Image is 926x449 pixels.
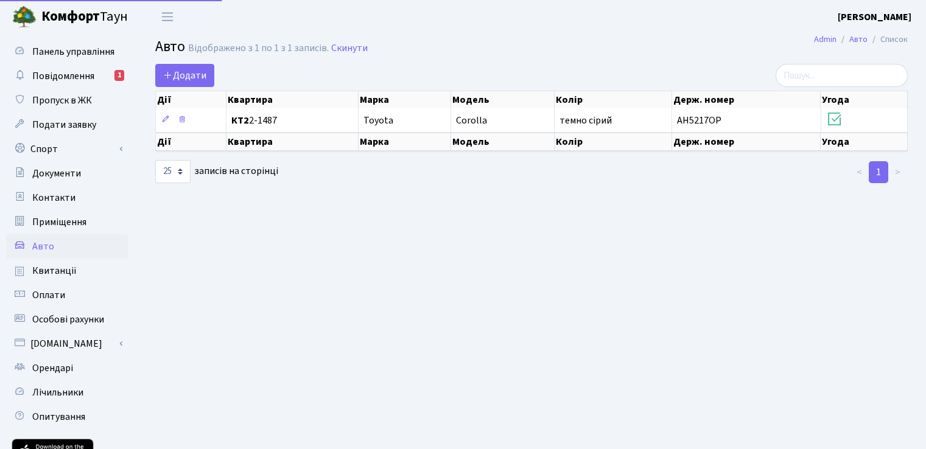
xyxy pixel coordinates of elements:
[155,160,278,183] label: записів на сторінці
[6,186,128,210] a: Контакти
[163,69,206,82] span: Додати
[231,116,353,125] span: 2-1487
[555,91,672,108] th: Колір
[152,7,183,27] button: Переключити навігацію
[776,64,908,87] input: Пошук...
[155,36,185,57] span: Авто
[41,7,100,26] b: Комфорт
[188,43,329,54] div: Відображено з 1 по 1 з 1 записів.
[6,332,128,356] a: [DOMAIN_NAME]
[231,114,249,127] b: КТ2
[359,91,451,108] th: Марка
[6,234,128,259] a: Авто
[156,133,226,151] th: Дії
[226,91,359,108] th: Квартира
[32,313,104,326] span: Особові рахунки
[32,240,54,253] span: Авто
[6,307,128,332] a: Особові рахунки
[114,70,124,81] div: 1
[6,356,128,380] a: Орендарі
[12,5,37,29] img: logo.png
[814,33,837,46] a: Admin
[32,191,75,204] span: Контакти
[821,91,907,108] th: Угода
[677,114,721,127] span: AH5217OP
[869,161,888,183] a: 1
[32,94,92,107] span: Пропуск в ЖК
[32,69,94,83] span: Повідомлення
[363,114,393,127] span: Toyota
[32,167,81,180] span: Документи
[672,133,821,151] th: Держ. номер
[6,40,128,64] a: Панель управління
[555,133,672,151] th: Колір
[6,259,128,283] a: Квитанції
[6,210,128,234] a: Приміщення
[6,64,128,88] a: Повідомлення1
[6,137,128,161] a: Спорт
[41,7,128,27] span: Таун
[451,91,555,108] th: Модель
[32,264,77,277] span: Квитанції
[796,27,926,52] nav: breadcrumb
[226,133,359,151] th: Квартира
[6,283,128,307] a: Оплати
[868,33,908,46] li: Список
[456,114,487,127] span: Corolla
[838,10,911,24] a: [PERSON_NAME]
[156,91,226,108] th: Дії
[849,33,868,46] a: Авто
[32,215,86,229] span: Приміщення
[155,64,214,87] a: Додати
[559,114,612,127] span: темно сірий
[6,88,128,113] a: Пропуск в ЖК
[32,45,114,58] span: Панель управління
[359,133,451,151] th: Марка
[32,361,73,375] span: Орендарі
[155,160,191,183] select: записів на сторінці
[672,91,821,108] th: Держ. номер
[821,133,907,151] th: Угода
[331,43,368,54] a: Скинути
[451,133,555,151] th: Модель
[32,288,65,302] span: Оплати
[32,386,83,399] span: Лічильники
[6,405,128,429] a: Опитування
[6,113,128,137] a: Подати заявку
[6,380,128,405] a: Лічильники
[32,410,85,423] span: Опитування
[32,118,96,131] span: Подати заявку
[6,161,128,186] a: Документи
